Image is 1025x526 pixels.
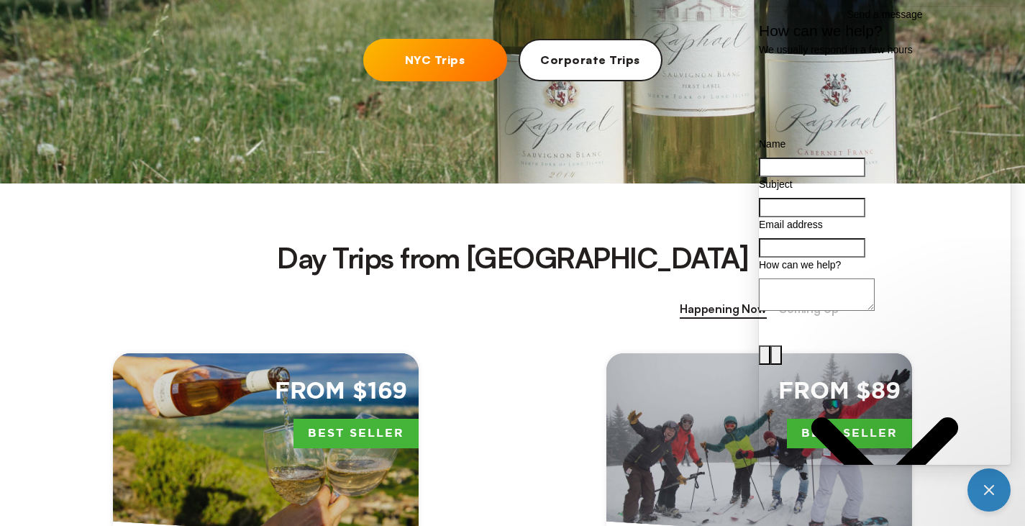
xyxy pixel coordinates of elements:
iframe: Help Scout Beacon - Live Chat, Contact Form, and Knowledge Base [759,7,1011,465]
span: Happening Now [680,300,767,319]
span: Best Seller [293,419,419,449]
a: Corporate Trips [519,39,662,81]
iframe: Help Scout Beacon - Close [967,468,1011,512]
a: NYC Trips [363,39,507,81]
span: From $169 [275,376,408,407]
